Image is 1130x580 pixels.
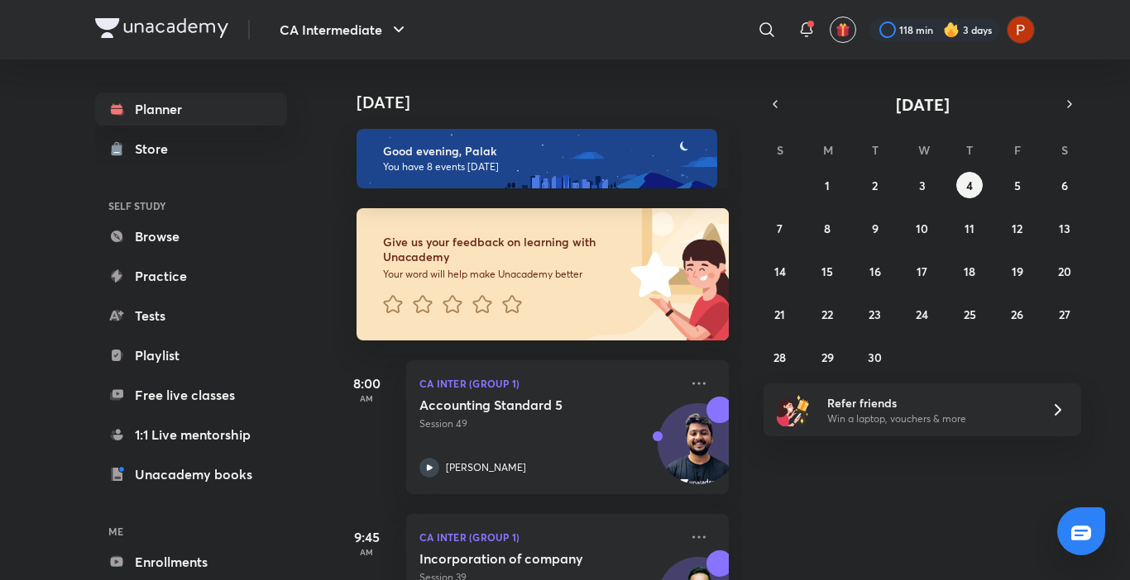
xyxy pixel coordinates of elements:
p: CA Inter (Group 1) [419,373,679,393]
button: September 26, 2025 [1004,301,1031,327]
h4: [DATE] [357,93,745,112]
abbr: September 7, 2025 [777,221,783,236]
button: September 9, 2025 [862,215,888,241]
abbr: September 12, 2025 [1012,221,1022,236]
abbr: September 28, 2025 [773,349,786,365]
button: September 21, 2025 [767,301,793,327]
button: September 14, 2025 [767,258,793,284]
abbr: September 8, 2025 [824,221,831,236]
abbr: September 17, 2025 [917,264,927,279]
button: September 5, 2025 [1004,172,1031,198]
button: CA Intermediate [270,13,419,46]
img: avatar [836,22,850,37]
a: Tests [95,299,287,332]
abbr: Sunday [777,142,783,158]
a: Enrollments [95,545,287,578]
p: Win a laptop, vouchers & more [827,411,1031,426]
button: September 29, 2025 [814,344,840,370]
button: September 17, 2025 [909,258,936,284]
button: September 25, 2025 [956,301,983,327]
button: September 13, 2025 [1051,215,1078,241]
button: September 10, 2025 [909,215,936,241]
a: 1:1 Live mentorship [95,418,287,451]
abbr: September 25, 2025 [964,307,976,322]
button: September 1, 2025 [814,172,840,198]
img: Avatar [658,412,738,492]
h5: Accounting Standard 5 [419,397,625,413]
abbr: September 4, 2025 [966,178,973,193]
abbr: Tuesday [872,142,879,158]
img: referral [777,393,810,426]
abbr: September 30, 2025 [868,349,882,365]
p: AM [333,547,400,557]
img: Palak [1007,16,1035,44]
abbr: Saturday [1061,142,1068,158]
button: September 4, 2025 [956,172,983,198]
div: Store [135,139,178,159]
abbr: September 26, 2025 [1011,307,1023,322]
abbr: September 2, 2025 [872,178,878,193]
button: September 3, 2025 [909,172,936,198]
img: feedback_image [574,208,729,340]
abbr: September 21, 2025 [774,307,785,322]
button: [DATE] [787,93,1058,116]
a: Store [95,132,287,165]
img: streak [943,21,960,38]
abbr: Wednesday [918,142,930,158]
a: Unacademy books [95,458,287,491]
abbr: September 16, 2025 [869,264,881,279]
abbr: September 3, 2025 [919,178,926,193]
abbr: September 18, 2025 [964,264,975,279]
abbr: September 27, 2025 [1059,307,1070,322]
p: You have 8 events [DATE] [383,160,702,174]
h6: SELF STUDY [95,192,287,220]
a: Free live classes [95,378,287,411]
abbr: September 22, 2025 [821,307,833,322]
abbr: September 11, 2025 [965,221,974,236]
button: September 16, 2025 [862,258,888,284]
abbr: September 13, 2025 [1059,221,1070,236]
button: September 22, 2025 [814,301,840,327]
button: September 24, 2025 [909,301,936,327]
button: September 19, 2025 [1004,258,1031,284]
button: September 8, 2025 [814,215,840,241]
button: September 7, 2025 [767,215,793,241]
abbr: Thursday [966,142,973,158]
abbr: September 29, 2025 [821,349,834,365]
abbr: September 19, 2025 [1012,264,1023,279]
abbr: Friday [1014,142,1021,158]
img: evening [357,129,717,188]
h5: 9:45 [333,527,400,547]
abbr: Monday [823,142,833,158]
abbr: September 14, 2025 [774,264,786,279]
abbr: September 20, 2025 [1058,264,1071,279]
abbr: September 1, 2025 [825,178,830,193]
a: Company Logo [95,18,228,42]
abbr: September 10, 2025 [916,221,928,236]
button: September 27, 2025 [1051,301,1078,327]
a: Practice [95,259,287,292]
p: CA Inter (Group 1) [419,527,679,547]
abbr: September 15, 2025 [821,264,833,279]
button: September 11, 2025 [956,215,983,241]
a: Planner [95,93,287,126]
h6: Refer friends [827,394,1031,411]
p: Your word will help make Unacademy better [383,268,625,281]
button: September 23, 2025 [862,301,888,327]
button: September 30, 2025 [862,344,888,370]
button: avatar [830,17,856,43]
img: Company Logo [95,18,228,38]
button: September 6, 2025 [1051,172,1078,198]
abbr: September 5, 2025 [1014,178,1021,193]
button: September 18, 2025 [956,258,983,284]
h6: ME [95,517,287,545]
h5: Incorporation of company [419,550,625,567]
button: September 20, 2025 [1051,258,1078,284]
abbr: September 9, 2025 [872,221,879,236]
span: [DATE] [896,93,950,116]
abbr: September 6, 2025 [1061,178,1068,193]
button: September 15, 2025 [814,258,840,284]
button: September 28, 2025 [767,344,793,370]
abbr: September 23, 2025 [869,307,881,322]
p: [PERSON_NAME] [446,460,526,475]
